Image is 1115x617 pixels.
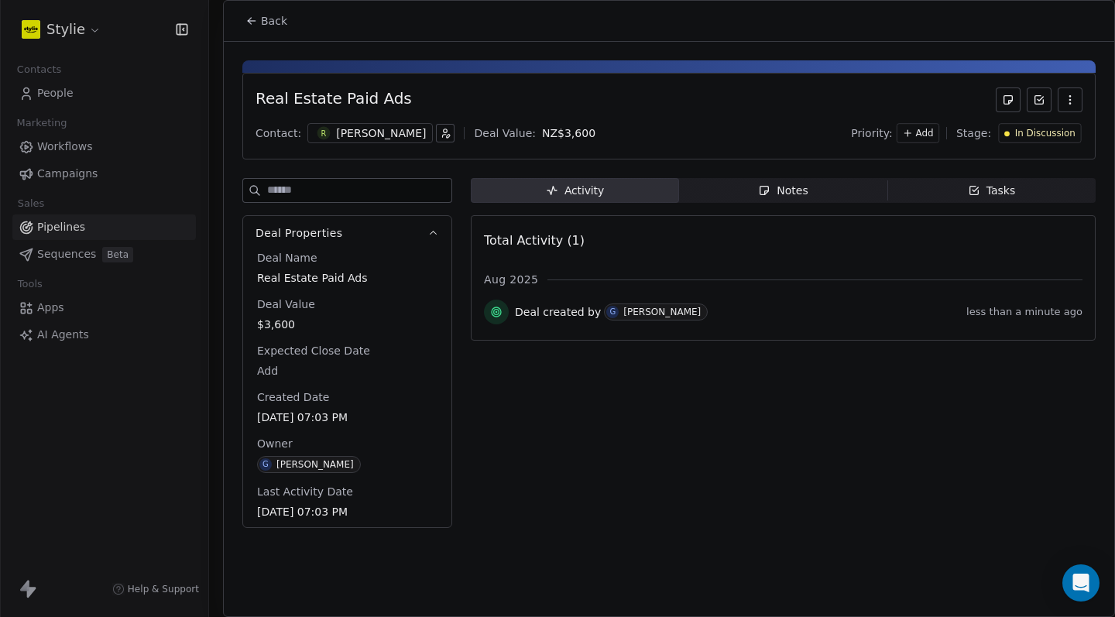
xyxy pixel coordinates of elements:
span: Created Date [254,389,332,405]
div: Real Estate Paid Ads [256,87,412,112]
div: Notes [758,183,808,199]
span: Real Estate Paid Ads [257,270,437,286]
div: [PERSON_NAME] [276,459,354,470]
div: Contact: [256,125,301,141]
div: [PERSON_NAME] [336,125,426,141]
span: Last Activity Date [254,484,356,499]
span: Owner [254,436,296,451]
span: NZ$ 3,600 [542,127,595,139]
span: R [317,127,331,140]
span: Total Activity (1) [484,233,585,248]
button: Back [236,7,297,35]
span: [DATE] 07:03 PM [257,410,437,425]
span: Priority: [851,125,893,141]
span: Back [261,13,287,29]
button: Deal Properties [243,216,451,250]
span: [DATE] 07:03 PM [257,504,437,519]
div: [PERSON_NAME] [623,307,701,317]
div: G [262,458,269,471]
div: Deal Value: [474,125,535,141]
div: Deal Properties [243,250,451,527]
span: Add [915,127,933,140]
span: Stage: [956,125,991,141]
div: G [609,306,616,318]
span: less than a minute ago [966,306,1082,318]
span: $3,600 [257,317,437,332]
span: Deal Properties [256,225,342,241]
span: Add [257,363,437,379]
div: Tasks [968,183,1016,199]
span: Deal Value [254,297,318,312]
span: Deal created by [515,304,601,320]
span: Deal Name [254,250,321,266]
div: Open Intercom Messenger [1062,564,1100,602]
span: In Discussion [1015,127,1076,140]
span: Aug 2025 [484,272,538,287]
span: Expected Close Date [254,343,373,358]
